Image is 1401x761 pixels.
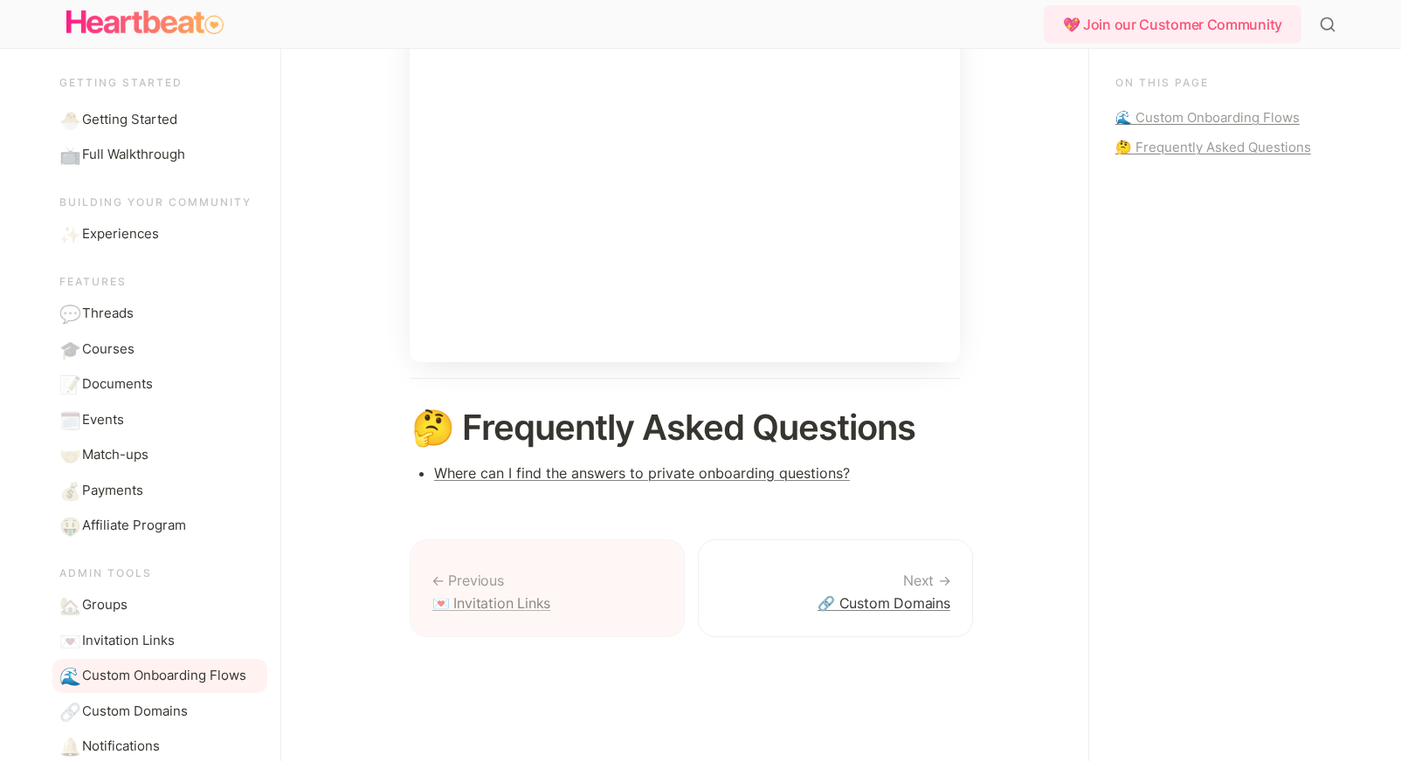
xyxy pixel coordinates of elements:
[52,297,267,331] a: 💬Threads
[52,694,267,728] a: 🔗Custom Domains
[59,701,77,718] span: 🔗
[1115,107,1329,128] a: 🌊 Custom Onboarding Flows
[52,332,267,366] a: 🎓Courses
[59,145,77,162] span: 📺
[59,566,152,579] span: Admin Tools
[82,737,160,757] span: Notifications
[434,464,850,482] a: Where can I find the answers to private onboarding questions?
[82,145,185,165] span: Full Walkthrough
[52,659,267,693] a: 🌊Custom Onboarding Flows
[59,109,77,127] span: 🐣
[52,509,267,543] a: 🤑Affiliate Program
[59,224,77,242] span: ✨
[1044,5,1308,44] a: 💖 Join our Customer Community
[59,339,77,356] span: 🎓
[410,539,685,638] a: 💌 Invitation Links
[82,339,135,359] span: Courses
[52,102,267,136] a: 🐣Getting Started
[59,195,252,208] span: Building your community
[82,445,148,465] span: Match-ups
[52,473,267,507] a: 💰Payments
[52,402,267,436] a: 🗓️Events
[82,516,186,536] span: Affiliate Program
[1115,76,1209,89] span: On this page
[59,595,77,613] span: 🏡
[59,445,77,463] span: 🤝
[82,409,124,429] span: Events
[82,304,134,324] span: Threads
[82,630,175,650] span: Invitation Links
[59,516,77,533] span: 🤑
[52,438,267,472] a: 🤝Match-ups
[52,588,267,622] a: 🏡Groups
[52,367,267,401] a: 📝Documents
[59,480,77,497] span: 💰
[59,374,77,392] span: 📝
[66,5,224,40] img: Logo
[59,76,183,89] span: Getting started
[59,274,127,287] span: Features
[410,408,960,448] h1: 🤔 Frequently Asked Questions
[82,224,159,244] span: Experiences
[59,409,77,427] span: 🗓️
[1044,5,1301,44] div: 💖 Join our Customer Community
[59,737,77,754] span: 🔔
[1115,137,1329,158] a: 🤔 Frequently Asked Questions
[82,109,177,129] span: Getting Started
[82,480,143,500] span: Payments
[59,666,77,683] span: 🌊
[52,138,267,172] a: 📺Full Walkthrough
[82,595,128,615] span: Groups
[82,666,246,686] span: Custom Onboarding Flows
[59,630,77,648] span: 💌
[52,623,267,657] a: 💌Invitation Links
[698,539,973,638] a: 🔗 Custom Domains
[59,304,77,321] span: 💬
[82,374,153,394] span: Documents
[52,217,267,251] a: ✨Experiences
[82,701,188,721] span: Custom Domains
